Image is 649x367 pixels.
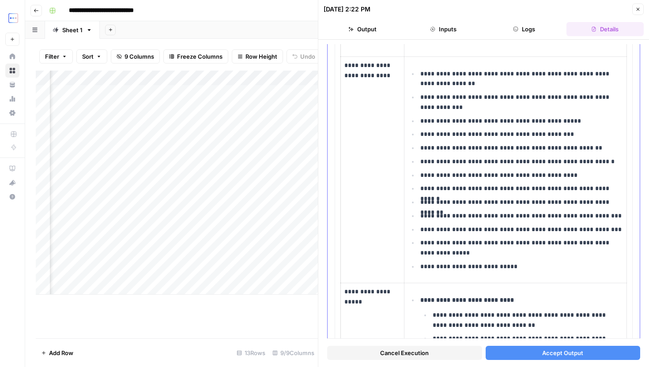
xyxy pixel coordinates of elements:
[486,346,641,360] button: Accept Output
[300,52,315,61] span: Undo
[566,22,644,36] button: Details
[324,5,370,14] div: [DATE] 2:22 PM
[287,49,321,64] button: Undo
[111,49,160,64] button: 9 Columns
[76,49,107,64] button: Sort
[163,49,228,64] button: Freeze Columns
[82,52,94,61] span: Sort
[542,348,583,357] span: Accept Output
[5,176,19,190] button: What's new?
[5,106,19,120] a: Settings
[49,348,73,357] span: Add Row
[5,49,19,64] a: Home
[5,190,19,204] button: Help + Support
[45,21,100,39] a: Sheet 1
[404,22,482,36] button: Inputs
[5,10,21,26] img: TripleDart Logo
[5,7,19,29] button: Workspace: TripleDart
[5,92,19,106] a: Usage
[327,346,482,360] button: Cancel Execution
[269,346,318,360] div: 9/9 Columns
[486,22,563,36] button: Logs
[62,26,83,34] div: Sheet 1
[5,64,19,78] a: Browse
[233,346,269,360] div: 13 Rows
[39,49,73,64] button: Filter
[6,176,19,189] div: What's new?
[245,52,277,61] span: Row Height
[324,22,401,36] button: Output
[125,52,154,61] span: 9 Columns
[177,52,223,61] span: Freeze Columns
[232,49,283,64] button: Row Height
[5,78,19,92] a: Your Data
[36,346,79,360] button: Add Row
[380,348,429,357] span: Cancel Execution
[45,52,59,61] span: Filter
[5,161,19,176] a: AirOps Academy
